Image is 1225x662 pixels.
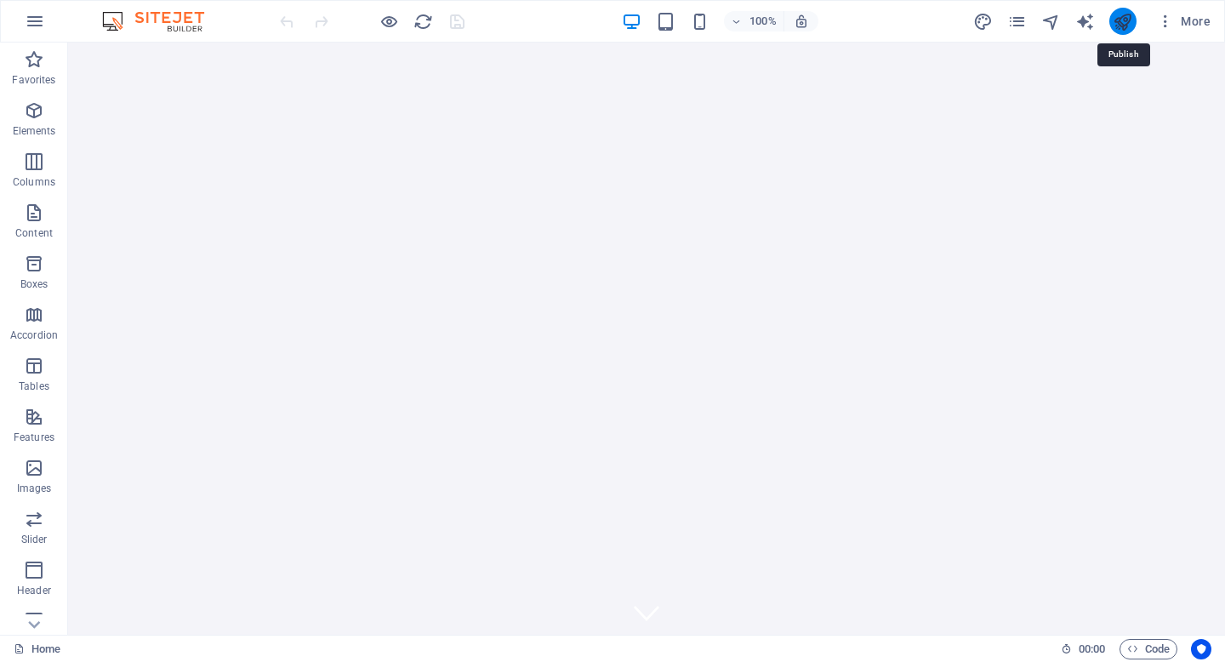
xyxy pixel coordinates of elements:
button: Click here to leave preview mode and continue editing [379,11,399,31]
span: 00 00 [1079,639,1105,659]
button: Code [1120,639,1177,659]
p: Features [14,431,54,444]
i: Reload page [413,12,433,31]
img: Editor Logo [98,11,225,31]
p: Header [17,584,51,597]
span: More [1157,13,1211,30]
button: 100% [724,11,784,31]
p: Images [17,482,52,495]
p: Content [15,226,53,240]
p: Columns [13,175,55,189]
span: Code [1127,639,1170,659]
i: Pages (Ctrl+Alt+S) [1007,12,1027,31]
i: Design (Ctrl+Alt+Y) [973,12,993,31]
button: More [1150,8,1217,35]
i: AI Writer [1075,12,1095,31]
p: Elements [13,124,56,138]
h6: Session time [1061,639,1106,659]
button: navigator [1041,11,1062,31]
button: publish [1109,8,1137,35]
p: Boxes [20,277,48,291]
button: design [973,11,994,31]
p: Favorites [12,73,55,87]
p: Slider [21,533,48,546]
p: Tables [19,380,49,393]
button: text_generator [1075,11,1096,31]
i: On resize automatically adjust zoom level to fit chosen device. [794,14,809,29]
button: Usercentrics [1191,639,1211,659]
a: Click to cancel selection. Double-click to open Pages [14,639,60,659]
button: reload [413,11,433,31]
i: Navigator [1041,12,1061,31]
span: : [1091,642,1093,655]
button: pages [1007,11,1028,31]
h6: 100% [749,11,777,31]
p: Accordion [10,328,58,342]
